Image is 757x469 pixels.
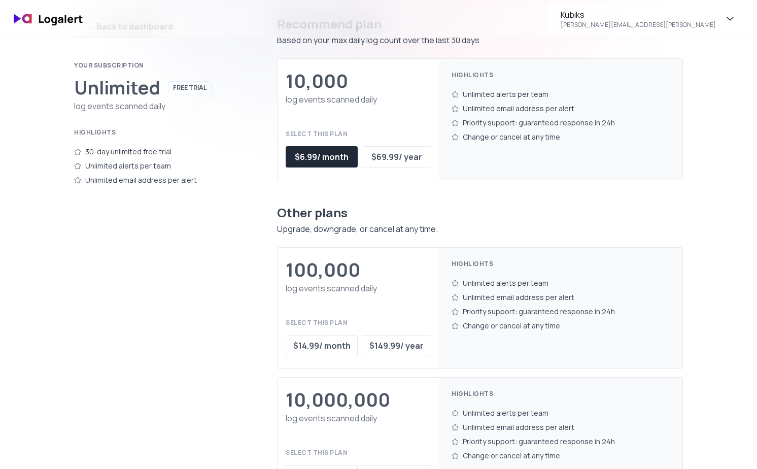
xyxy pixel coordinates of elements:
[452,102,670,116] div: Unlimited email address per alert
[74,128,236,137] div: Highlights
[286,282,431,294] div: log events scanned daily
[362,146,431,167] button: $69.99/ year
[74,173,236,187] div: Unlimited email address per alert
[452,71,670,79] div: Highlights
[277,205,683,221] div: Other plans
[452,290,670,305] div: Unlimited email address per alert
[286,390,390,410] div: 10,000,000
[286,71,348,91] div: 10,000
[74,78,160,98] div: Unlimited
[369,340,424,352] div: $ 149.99 / year
[452,116,670,130] div: Priority support: guaranteed response in 24h
[286,130,431,138] div: Select this plan
[452,319,670,333] div: Change or cancel at any time
[452,87,670,102] div: Unlimited alerts per team
[452,130,670,144] div: Change or cancel at any time
[452,449,670,463] div: Change or cancel at any time
[452,276,670,290] div: Unlimited alerts per team
[74,100,236,112] div: log events scanned daily
[74,145,236,159] div: 30-day unlimited free trial
[452,260,670,268] div: Highlights
[452,434,670,449] div: Priority support: guaranteed response in 24h
[561,21,716,29] div: [PERSON_NAME][EMAIL_ADDRESS][PERSON_NAME]
[286,319,431,327] div: Select this plan
[277,223,683,235] div: Upgrade, downgrade, or cancel at any time.
[293,340,351,352] div: $ 14.99 / month
[548,4,749,33] button: Kubiks[PERSON_NAME][EMAIL_ADDRESS][PERSON_NAME]
[286,146,358,167] button: $6.99/ month
[286,449,431,457] div: Select this plan
[286,93,431,106] div: log events scanned daily
[362,335,431,356] button: $149.99/ year
[452,305,670,319] div: Priority support: guaranteed response in 24h
[452,420,670,434] div: Unlimited email address per alert
[286,260,360,280] div: 100,000
[168,81,212,94] div: FREE TRIAL
[8,7,89,31] img: logo
[452,390,670,398] div: Highlights
[295,151,349,163] div: $ 6.99 / month
[452,406,670,420] div: Unlimited alerts per team
[74,61,236,70] div: Your subscription
[561,9,584,21] div: Kubiks
[277,34,683,46] div: Based on your max daily log count over the last 30 days
[286,412,431,424] div: log events scanned daily
[371,151,422,163] div: $ 69.99 / year
[286,335,358,356] button: $14.99/ month
[74,159,236,173] div: Unlimited alerts per team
